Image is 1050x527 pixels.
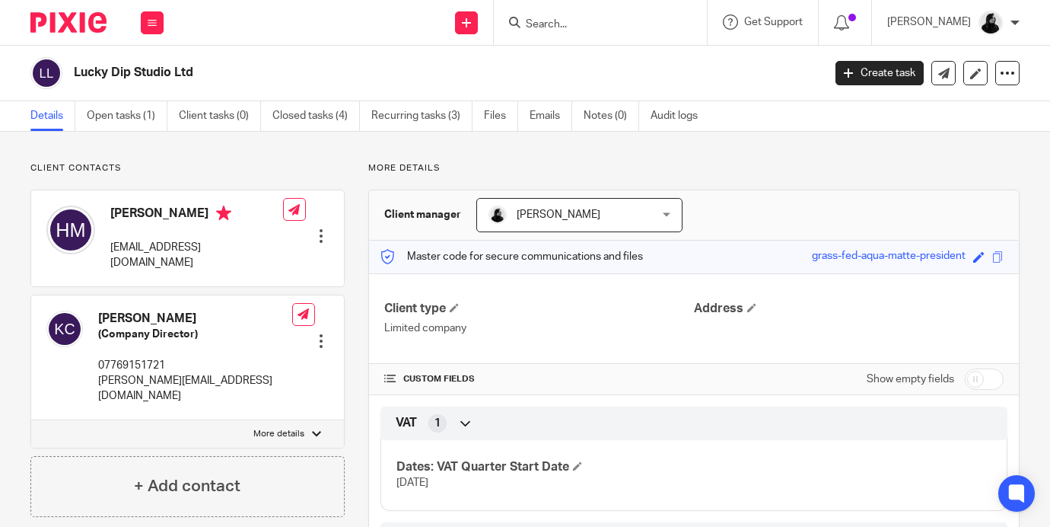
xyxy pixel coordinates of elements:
h4: Address [694,301,1004,317]
p: 07769151721 [98,358,292,373]
img: PHOTO-2023-03-20-11-06-28%203.jpg [488,206,507,224]
i: Primary [216,206,231,221]
a: Recurring tasks (3) [371,101,473,131]
span: 1 [434,416,441,431]
img: Pixie [30,12,107,33]
p: Limited company [384,321,694,336]
a: Emails [530,101,572,131]
a: Closed tasks (4) [272,101,360,131]
a: Files [484,101,518,131]
h4: CUSTOM FIELDS [384,373,694,385]
p: [EMAIL_ADDRESS][DOMAIN_NAME] [110,240,283,271]
h4: [PERSON_NAME] [110,206,283,225]
img: PHOTO-2023-03-20-11-06-28%203.jpg [978,11,1003,35]
span: [DATE] [396,477,428,488]
p: [PERSON_NAME] [887,14,971,30]
img: svg%3E [46,206,95,254]
h4: + Add contact [134,474,240,498]
span: [PERSON_NAME] [517,209,600,220]
a: Notes (0) [584,101,639,131]
h5: (Company Director) [98,327,292,342]
h3: Client manager [384,207,461,222]
a: Create task [835,61,924,85]
span: VAT [396,415,417,431]
div: grass-fed-aqua-matte-president [812,248,966,266]
h4: [PERSON_NAME] [98,311,292,327]
img: svg%3E [46,311,83,347]
span: Get Support [744,17,803,27]
input: Search [524,18,661,32]
h4: Dates: VAT Quarter Start Date [396,459,694,475]
h2: Lucky Dip Studio Ltd [74,65,665,81]
img: svg%3E [30,57,62,89]
p: More details [253,428,304,440]
p: [PERSON_NAME][EMAIL_ADDRESS][DOMAIN_NAME] [98,373,292,404]
h4: Client type [384,301,694,317]
a: Audit logs [651,101,709,131]
p: More details [368,162,1020,174]
p: Client contacts [30,162,345,174]
a: Details [30,101,75,131]
p: Master code for secure communications and files [380,249,643,264]
label: Show empty fields [867,372,954,387]
a: Open tasks (1) [87,101,167,131]
a: Client tasks (0) [179,101,261,131]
